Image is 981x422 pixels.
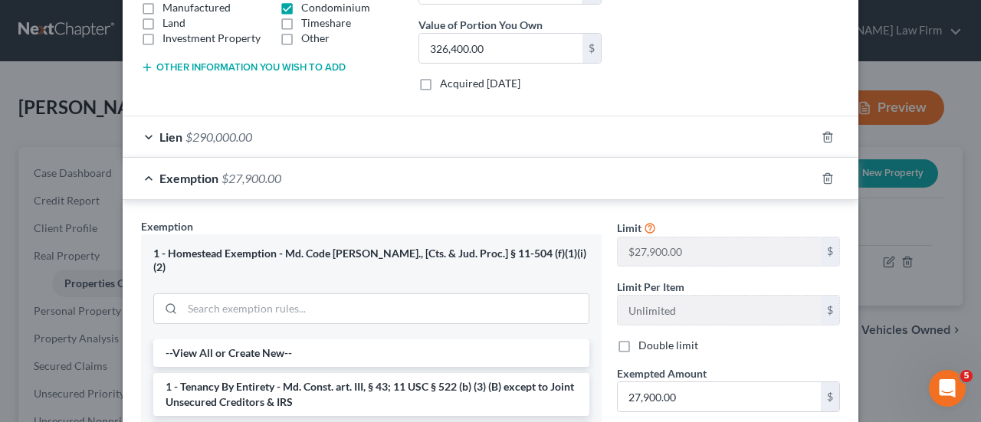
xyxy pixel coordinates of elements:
[618,382,821,411] input: 0.00
[618,237,821,267] input: --
[618,296,821,325] input: --
[185,129,252,144] span: $290,000.00
[159,129,182,144] span: Lien
[582,34,601,63] div: $
[159,171,218,185] span: Exemption
[821,296,839,325] div: $
[182,294,589,323] input: Search exemption rules...
[617,367,707,380] span: Exempted Amount
[301,15,351,31] label: Timeshare
[153,373,589,416] li: 1 - Tenancy By Entirety - Md. Const. art. III, § 43; 11 USC § 522 (b) (3) (B) except to Joint Uns...
[153,247,589,275] div: 1 - Homestead Exemption - Md. Code [PERSON_NAME]., [Cts. & Jud. Proc.] § 11-504 (f)(1)(i)(2)
[617,221,641,234] span: Limit
[418,17,543,33] label: Value of Portion You Own
[440,76,520,91] label: Acquired [DATE]
[929,370,966,407] iframe: Intercom live chat
[221,171,281,185] span: $27,900.00
[153,339,589,367] li: --View All or Create New--
[960,370,973,382] span: 5
[162,31,261,46] label: Investment Property
[821,237,839,267] div: $
[141,220,193,233] span: Exemption
[638,338,698,353] label: Double limit
[617,279,684,295] label: Limit Per Item
[821,382,839,411] div: $
[419,34,582,63] input: 0.00
[162,15,185,31] label: Land
[141,61,346,74] button: Other information you wish to add
[301,31,330,46] label: Other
